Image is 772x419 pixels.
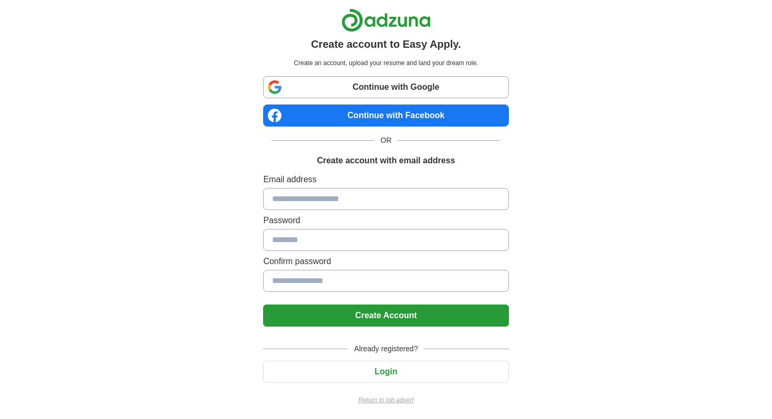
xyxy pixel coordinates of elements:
a: Continue with Google [263,76,508,98]
a: Return to job advert [263,395,508,405]
label: Confirm password [263,255,508,268]
label: Email address [263,173,508,186]
a: Login [263,367,508,376]
a: Continue with Facebook [263,104,508,127]
span: Already registered? [348,343,424,354]
button: Create Account [263,305,508,327]
p: Create an account, upload your resume and land your dream role. [265,58,506,68]
button: Login [263,361,508,383]
h1: Create account to Easy Apply. [311,36,461,52]
span: OR [374,135,398,146]
label: Password [263,214,508,227]
img: Adzuna logo [341,8,431,32]
h1: Create account with email address [317,154,455,167]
